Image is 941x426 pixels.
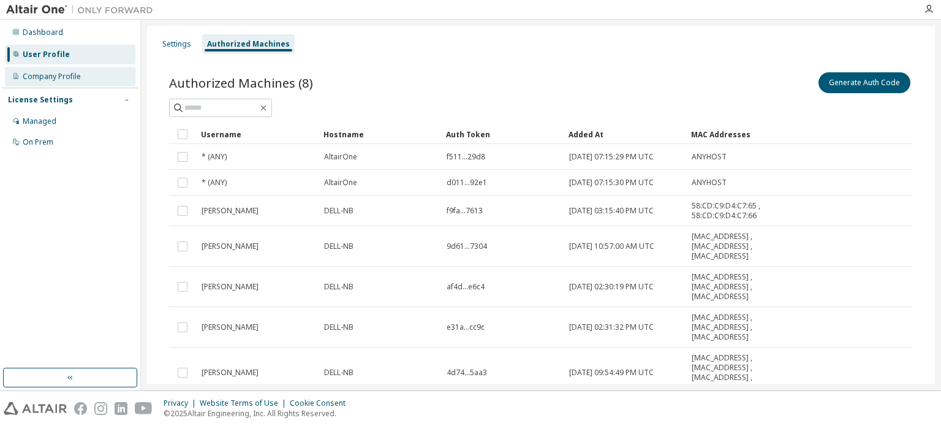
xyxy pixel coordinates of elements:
span: [DATE] 10:57:00 AM UTC [569,242,654,251]
span: e31a...cc9c [447,322,485,332]
img: linkedin.svg [115,402,127,415]
span: * (ANY) [202,178,227,188]
div: Username [201,124,314,144]
span: f9fa...7613 [447,206,483,216]
img: facebook.svg [74,402,87,415]
span: DELL-NB [324,242,353,251]
img: instagram.svg [94,402,107,415]
span: ANYHOST [692,178,727,188]
span: AltairOne [324,178,357,188]
span: DELL-NB [324,206,353,216]
p: © 2025 Altair Engineering, Inc. All Rights Reserved. [164,408,353,419]
img: altair_logo.svg [4,402,67,415]
div: License Settings [8,95,73,105]
span: d011...92e1 [447,178,487,188]
span: DELL-NB [324,282,353,292]
span: [MAC_ADDRESS] , [MAC_ADDRESS] , [MAC_ADDRESS] , [MAC_ADDRESS] [692,353,777,392]
div: Privacy [164,398,200,408]
span: af4d...e6c4 [447,282,485,292]
span: f511...29d8 [447,152,485,162]
span: 4d74...5aa3 [447,368,487,378]
img: Altair One [6,4,159,16]
span: AltairOne [324,152,357,162]
span: [DATE] 02:31:32 PM UTC [569,322,654,332]
span: [PERSON_NAME] [202,242,259,251]
span: DELL-NB [324,368,353,378]
span: [DATE] 07:15:30 PM UTC [569,178,654,188]
span: 58:CD:C9:D4:C7:65 , 58:CD:C9:D4:C7:66 [692,201,777,221]
div: Company Profile [23,72,81,82]
span: [PERSON_NAME] [202,368,259,378]
img: youtube.svg [135,402,153,415]
div: Auth Token [446,124,559,144]
span: [PERSON_NAME] [202,282,259,292]
div: MAC Addresses [691,124,778,144]
span: * (ANY) [202,152,227,162]
span: [PERSON_NAME] [202,206,259,216]
span: [DATE] 03:15:40 PM UTC [569,206,654,216]
span: [MAC_ADDRESS] , [MAC_ADDRESS] , [MAC_ADDRESS] [692,232,777,261]
div: Settings [162,39,191,49]
span: Authorized Machines (8) [169,74,313,91]
div: User Profile [23,50,70,59]
div: Managed [23,116,56,126]
span: [DATE] 02:30:19 PM UTC [569,282,654,292]
span: ANYHOST [692,152,727,162]
span: [DATE] 09:54:49 PM UTC [569,368,654,378]
div: On Prem [23,137,53,147]
span: 9d61...7304 [447,242,487,251]
span: [MAC_ADDRESS] , [MAC_ADDRESS] , [MAC_ADDRESS] [692,313,777,342]
div: Dashboard [23,28,63,37]
div: Website Terms of Use [200,398,290,408]
div: Cookie Consent [290,398,353,408]
div: Added At [569,124,681,144]
span: [DATE] 07:15:29 PM UTC [569,152,654,162]
span: DELL-NB [324,322,353,332]
span: [MAC_ADDRESS] , [MAC_ADDRESS] , [MAC_ADDRESS] [692,272,777,302]
button: Generate Auth Code [818,72,910,93]
div: Hostname [323,124,436,144]
div: Authorized Machines [207,39,290,49]
span: [PERSON_NAME] [202,322,259,332]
